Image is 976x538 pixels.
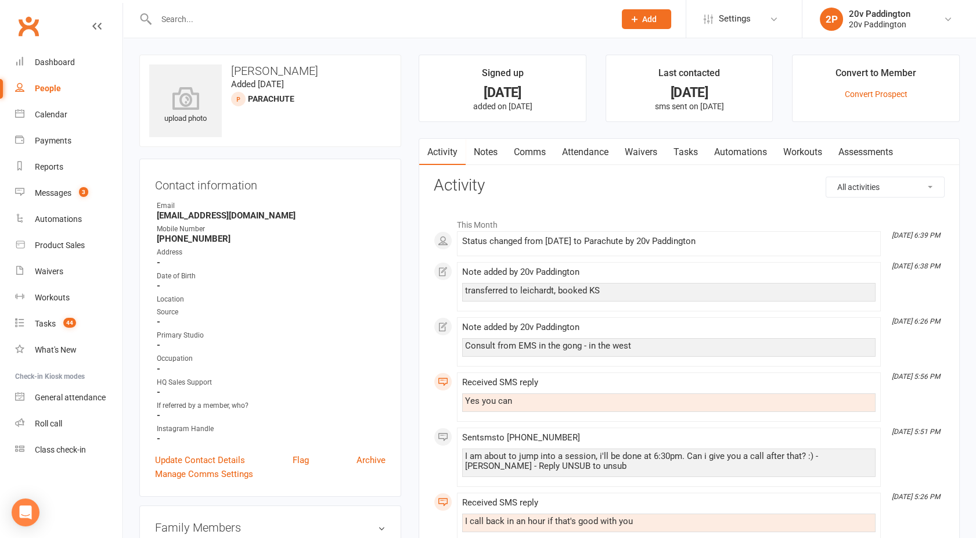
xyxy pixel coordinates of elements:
a: Notes [466,139,506,166]
div: Tasks [35,319,56,328]
div: Product Sales [35,241,85,250]
a: What's New [15,337,123,363]
div: Mobile Number [157,224,386,235]
a: Archive [356,453,386,467]
a: Workouts [775,139,830,166]
div: I am about to jump into a session, i'll be done at 6:30pm. Can i give you a call after that? :) -... [465,451,873,471]
strong: - [157,433,386,444]
a: Clubworx [14,12,43,41]
a: Workouts [15,285,123,311]
strong: [PHONE_NUMBER] [157,234,386,244]
div: Address [157,247,386,258]
h3: [PERSON_NAME] [149,64,391,77]
h3: Contact information [155,174,386,192]
h3: Family Members [155,521,386,534]
div: 20v Paddington [849,19,910,30]
h3: Activity [434,177,945,195]
a: Calendar [15,102,123,128]
strong: [EMAIL_ADDRESS][DOMAIN_NAME] [157,210,386,221]
div: Email [157,200,386,211]
div: Note added by 20v Paddington [462,322,876,332]
a: Activity [419,139,466,166]
div: Location [157,294,386,305]
a: Waivers [617,139,665,166]
a: Flag [293,453,309,467]
div: Instagram Handle [157,424,386,435]
div: 20v Paddington [849,9,910,19]
time: Added [DATE] [231,79,284,89]
a: Product Sales [15,232,123,259]
strong: - [157,317,386,327]
div: Signed up [481,66,523,87]
strong: - [157,257,386,268]
div: upload photo [149,87,222,125]
strong: - [157,410,386,421]
div: Received SMS reply [462,378,876,388]
a: Convert Prospect [845,89,907,99]
a: Payments [15,128,123,154]
div: Dashboard [35,58,75,67]
div: If referred by a member, who? [157,400,386,411]
span: 44 [63,318,76,328]
div: Reports [35,162,63,171]
div: Workouts [35,293,70,302]
button: Add [622,9,671,29]
div: I call back in an hour if that's good with you [465,517,873,526]
a: Messages 3 [15,180,123,206]
div: Received SMS reply [462,498,876,508]
div: Convert to Member [835,66,916,87]
a: Assessments [830,139,901,166]
div: Open Intercom Messenger [12,498,39,526]
i: [DATE] 6:38 PM [892,262,940,270]
div: [DATE] [617,87,762,99]
a: Tasks 44 [15,311,123,337]
div: Status changed from [DATE] to Parachute by 20v Paddington [462,236,876,246]
i: [DATE] 6:26 PM [892,317,940,325]
div: Occupation [157,353,386,364]
a: Manage Comms Settings [155,467,253,481]
strong: - [157,281,386,291]
div: Note added by 20v Paddington [462,267,876,277]
div: Roll call [35,419,62,428]
a: Tasks [665,139,706,166]
i: [DATE] 5:56 PM [892,372,940,381]
span: Settings [719,6,751,32]
i: [DATE] 5:51 PM [892,428,940,436]
a: Comms [506,139,554,166]
a: Update Contact Details [155,453,245,467]
div: Automations [35,214,82,224]
a: Attendance [554,139,617,166]
a: Reports [15,154,123,180]
a: People [15,76,123,102]
div: What's New [35,345,77,354]
div: Date of Birth [157,271,386,282]
div: Messages [35,188,71,198]
div: HQ Sales Support [157,377,386,388]
div: Source [157,307,386,318]
p: added on [DATE] [430,102,575,111]
span: Parachute [248,94,294,103]
strong: - [157,387,386,397]
a: Class kiosk mode [15,437,123,463]
a: Automations [15,206,123,232]
div: Calendar [35,110,67,119]
div: General attendance [35,393,106,402]
div: Waivers [35,267,63,276]
i: [DATE] 5:26 PM [892,493,940,501]
div: Last contacted [658,66,720,87]
input: Search... [153,11,607,27]
i: [DATE] 6:39 PM [892,231,940,239]
span: 3 [79,187,88,197]
li: This Month [434,213,945,231]
strong: - [157,364,386,374]
a: General attendance kiosk mode [15,385,123,411]
div: Class check-in [35,445,86,454]
div: Consult from EMS in the gong - in the west [465,341,873,351]
a: Roll call [15,411,123,437]
span: Sent sms to [PHONE_NUMBER] [462,432,580,443]
div: [DATE] [430,87,575,99]
div: Yes you can [465,396,873,406]
div: transferred to leichardt, booked KS [465,286,873,296]
span: Add [642,15,657,24]
a: Waivers [15,259,123,285]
